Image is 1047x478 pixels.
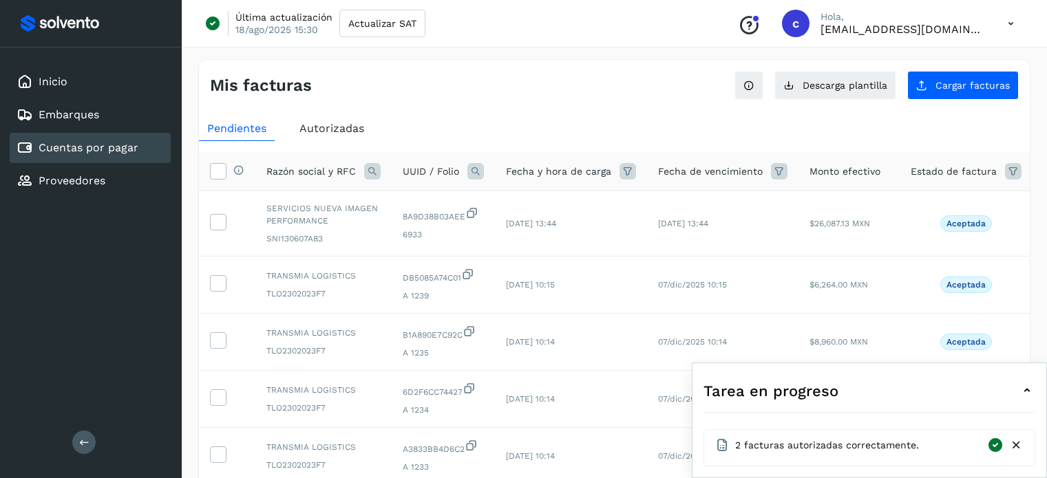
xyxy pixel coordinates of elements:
[704,374,1035,407] div: Tarea en progreso
[506,219,556,228] span: [DATE] 13:44
[506,337,555,347] span: [DATE] 10:14
[266,327,381,339] span: TRANSMIA LOGISTICS
[403,290,484,302] span: A 1239
[810,219,870,228] span: $26,087.13 MXN
[403,461,484,473] span: A 1233
[803,80,887,90] span: Descarga plantilla
[810,337,868,347] span: $8,960.00 MXN
[658,394,727,404] span: 07/dic/2025 10:14
[39,174,105,187] a: Proveedores
[266,202,381,227] span: SERVICIOS NUEVA IMAGEN PERFORMANCE
[403,347,484,359] span: A 1235
[403,228,484,241] span: 6933
[266,270,381,282] span: TRANSMIA LOGISTICS
[810,164,880,179] span: Monto efectivo
[907,71,1019,100] button: Cargar facturas
[403,404,484,416] span: A 1234
[658,451,727,461] span: 07/dic/2025 10:14
[506,394,555,404] span: [DATE] 10:14
[210,76,312,96] h4: Mis facturas
[658,164,763,179] span: Fecha de vencimiento
[266,345,381,357] span: TLO2302023F7
[810,280,868,290] span: $6,264.00 MXN
[946,280,986,290] p: Aceptada
[348,19,416,28] span: Actualizar SAT
[403,382,484,398] span: 6D2F6CC74427
[506,280,555,290] span: [DATE] 10:15
[10,166,171,196] div: Proveedores
[403,206,484,223] span: 8A9D38B03AEE
[403,268,484,284] span: DB5085A74C01
[403,325,484,341] span: B1A890E7C92C
[774,71,896,100] button: Descarga plantilla
[506,164,611,179] span: Fecha y hora de carga
[10,67,171,97] div: Inicio
[658,337,727,347] span: 07/dic/2025 10:14
[735,438,919,453] span: 2 facturas autorizadas correctamente.
[821,23,986,36] p: cxp1@53cargo.com
[821,11,986,23] p: Hola,
[506,451,555,461] span: [DATE] 10:14
[266,459,381,471] span: TLO2302023F7
[266,164,356,179] span: Razón social y RFC
[235,23,318,36] p: 18/ago/2025 15:30
[339,10,425,37] button: Actualizar SAT
[946,337,986,347] p: Aceptada
[911,164,997,179] span: Estado de factura
[39,108,99,121] a: Embarques
[39,75,67,88] a: Inicio
[266,402,381,414] span: TLO2302023F7
[403,439,484,455] span: A3833BB4D6C2
[266,441,381,453] span: TRANSMIA LOGISTICS
[39,141,138,154] a: Cuentas por pagar
[10,100,171,130] div: Embarques
[266,384,381,396] span: TRANSMIA LOGISTICS
[935,80,1010,90] span: Cargar facturas
[403,164,459,179] span: UUID / Folio
[946,219,986,228] p: Aceptada
[207,122,266,135] span: Pendientes
[235,11,332,23] p: Última actualización
[266,287,381,300] span: TLO2302023F7
[704,380,838,402] span: Tarea en progreso
[266,232,381,245] span: SNI130607A83
[299,122,364,135] span: Autorizadas
[658,219,708,228] span: [DATE] 13:44
[10,133,171,163] div: Cuentas por pagar
[658,280,727,290] span: 07/dic/2025 10:15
